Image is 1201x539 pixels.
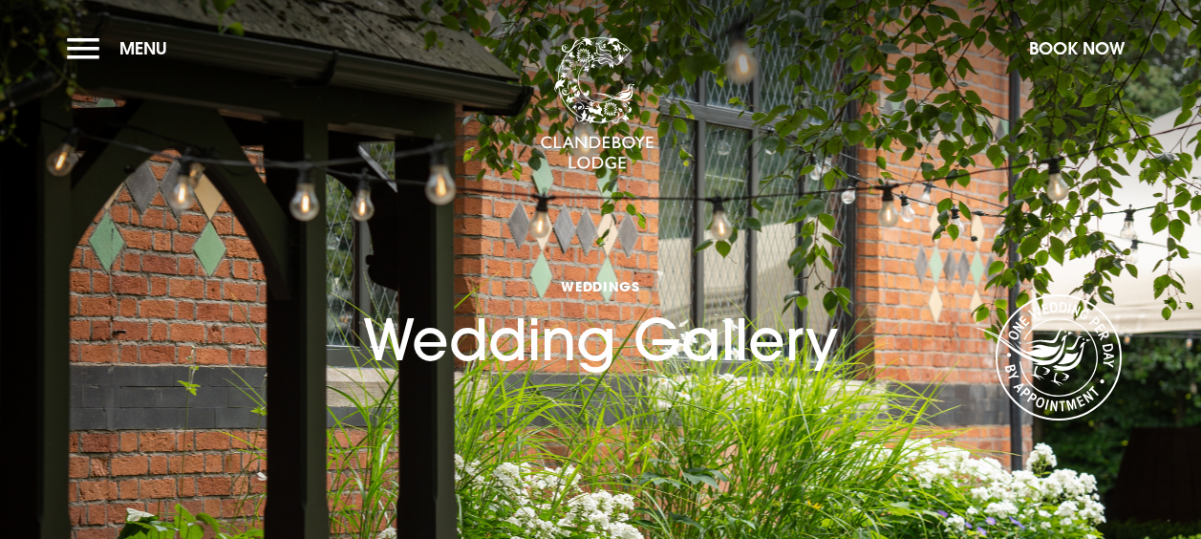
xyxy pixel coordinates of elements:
[363,277,838,295] span: Weddings
[363,209,838,374] h1: Wedding Gallery
[119,37,167,59] span: Menu
[540,37,654,171] img: Clandeboye Lodge
[1019,28,1134,69] button: Book Now
[67,28,177,69] button: Menu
